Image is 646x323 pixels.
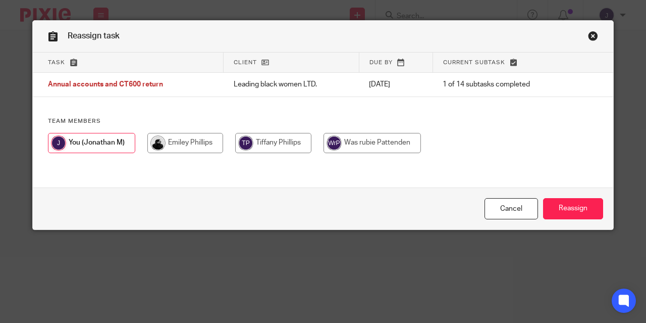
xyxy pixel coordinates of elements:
span: Task [48,60,65,65]
a: Close this dialog window [484,198,538,220]
span: Due by [369,60,393,65]
span: Client [234,60,257,65]
span: Current subtask [443,60,505,65]
td: 1 of 14 subtasks completed [433,73,573,97]
span: Reassign task [68,32,120,40]
p: [DATE] [369,79,422,89]
h4: Team members [48,117,598,125]
a: Close this dialog window [588,31,598,44]
input: Reassign [543,198,603,220]
span: Annual accounts and CT600 return [48,81,163,88]
p: Leading black women LTD. [234,79,349,89]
